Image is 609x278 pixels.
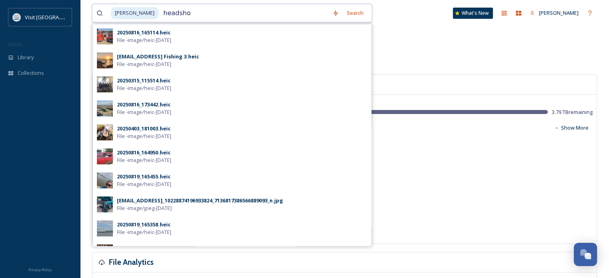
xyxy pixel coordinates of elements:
[117,204,172,212] span: File - image/jpeg - [DATE]
[117,197,283,204] div: [EMAIL_ADDRESS]_10228874196933824_7136817386566889093_n.jpg
[97,76,113,92] img: bea1fe15-864a-409a-adff-8be8bd4ffe1b.jpg
[97,148,113,164] img: 954c9dd6-c7f3-416d-9d78-7c6996a108ca.jpg
[574,243,597,266] button: Open Chat
[18,54,34,61] span: Library
[117,84,171,92] span: File - image/heic - [DATE]
[539,9,579,16] span: [PERSON_NAME]
[117,60,171,68] span: File - image/heic - [DATE]
[97,28,113,44] img: ad77a756-c0a3-40d2-b66e-42ecdd31bbf1.jpg
[117,245,171,252] div: 20250610_112823.heic
[117,108,171,116] span: File - image/heic - [DATE]
[117,29,171,36] div: 20250816_165114.heic
[97,196,113,212] img: nbrus%2540visitquadcities.com-456115641_10228874196933824_7136817386566889093_n.jpg
[13,13,21,21] img: QCCVB_VISIT_vert_logo_4c_tagline_122019.svg
[28,264,52,274] a: Privacy Policy
[117,53,199,60] div: [EMAIL_ADDRESS] Fishing 3.heic
[97,172,113,188] img: 3e2efdcf-678d-44ef-8142-632808e4d05e.jpg
[117,77,171,84] div: 20250315_115514.heic
[97,220,113,236] img: dcda219d-bb1b-4de7-8a56-aafb0f489f8e.jpg
[117,101,171,108] div: 20250816_173442.heic
[117,156,171,164] span: File - image/heic - [DATE]
[552,108,593,116] span: 3.79 TB remaining
[117,149,171,156] div: 20250816_164950.heic
[117,125,171,132] div: 20250403_181003.heic
[117,36,171,44] span: File - image/heic - [DATE]
[97,52,113,68] img: 2ec0a59d-d775-4116-b891-9849bcb1d8a0.jpg
[25,13,87,21] span: Visit [GEOGRAPHIC_DATA]
[28,267,52,272] span: Privacy Policy
[18,69,44,77] span: Collections
[117,132,171,140] span: File - image/heic - [DATE]
[8,41,22,47] span: MEDIA
[343,5,368,21] div: Search
[97,244,113,260] img: 96c5f8e0-9076-4d1b-ae16-1cd8d15fe2ec.jpg
[117,228,171,236] span: File - image/heic - [DATE]
[526,5,583,21] a: [PERSON_NAME]
[97,100,113,116] img: fcefbc46-4691-4fb7-a664-1aa9f4292cd3.jpg
[117,221,171,228] div: 20250819_165358.heic
[111,7,159,19] span: [PERSON_NAME]
[117,180,171,188] span: File - image/heic - [DATE]
[550,120,593,136] button: Show More
[109,256,154,268] h3: File Analytics
[117,173,171,180] div: 20250819_165455.heic
[453,8,493,19] a: What's New
[97,124,113,140] img: 503badd9-c086-4657-bd11-eadda9c0323c.jpg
